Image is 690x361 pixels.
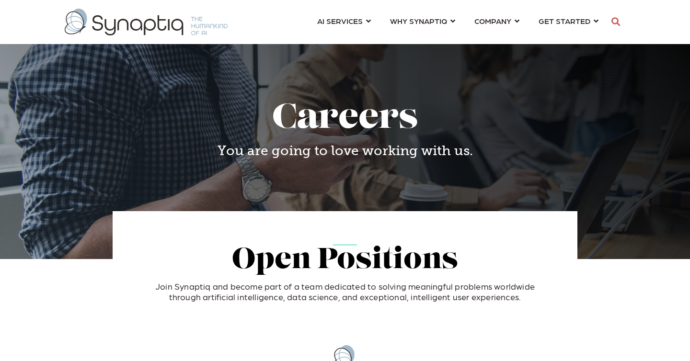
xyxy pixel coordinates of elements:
a: AI SERVICES [317,12,371,30]
span: WHY SYNAPTIQ [390,14,447,27]
img: synaptiq logo-1 [65,9,228,35]
nav: menu [308,5,608,39]
a: COMPANY [474,12,519,30]
a: GET STARTED [539,12,598,30]
h4: You are going to love working with us. [120,143,570,159]
h2: Open Positions [144,245,546,277]
span: COMPANY [474,14,511,27]
span: Join Synaptiq and become part of a team dedicated to solving meaningful problems worldwide throug... [155,281,535,302]
span: AI SERVICES [317,14,363,27]
h1: Careers [120,101,570,138]
a: WHY SYNAPTIQ [390,12,455,30]
span: GET STARTED [539,14,590,27]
